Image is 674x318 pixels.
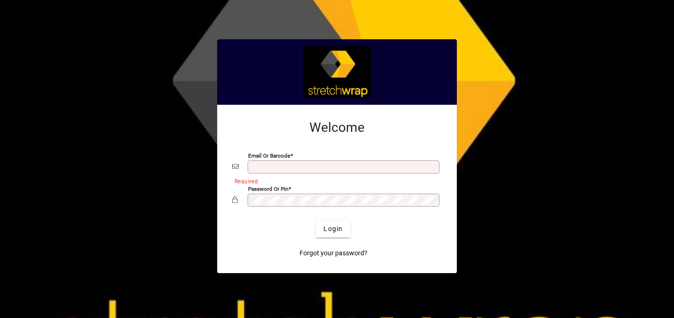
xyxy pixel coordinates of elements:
mat-label: Email or Barcode [248,152,290,159]
h2: Welcome [232,120,442,136]
span: Forgot your password? [300,248,367,258]
button: Login [316,221,350,238]
span: Login [323,224,343,234]
mat-error: Required [234,176,434,186]
a: Forgot your password? [296,245,371,262]
mat-label: Password or Pin [248,185,288,192]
